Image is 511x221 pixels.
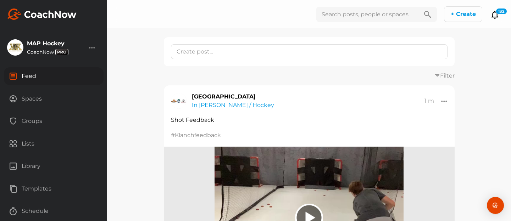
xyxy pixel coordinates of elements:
a: Groups [4,112,104,135]
a: Spaces [4,90,104,113]
a: In [PERSON_NAME] / Hockey [192,101,274,109]
div: Library [4,157,104,175]
button: 132 [491,10,499,19]
div: 132 [496,8,507,15]
img: square_767b274cfd30761d7a7d28a6d246d013.jpg [7,40,23,55]
a: Filter [434,72,455,79]
div: MAP Hockey [27,41,68,46]
img: square_f7a1bf985e30e440094564aedccc2fd3.jpg [171,93,187,109]
a: Feed [4,67,104,90]
div: Groups [4,112,104,130]
img: svg+xml;base64,PHN2ZyB3aWR0aD0iMzciIGhlaWdodD0iMTgiIHZpZXdCb3g9IjAgMCAzNyAxOCIgZmlsbD0ibm9uZSIgeG... [55,49,68,55]
img: svg+xml;base64,PHN2ZyB3aWR0aD0iMTk2IiBoZWlnaHQ9IjMyIiB2aWV3Qm94PSIwIDAgMTk2IDMyIiBmaWxsPSJub25lIi... [7,8,77,20]
div: Lists [4,135,104,153]
input: Search posts, people or spaces [316,7,418,22]
div: Open Intercom Messenger [487,197,504,214]
div: 1 m [424,97,434,104]
div: #Klanchfeedback [171,131,221,140]
a: Library [4,157,104,180]
div: Schedule [4,202,104,220]
div: Feed [4,67,104,85]
div: [GEOGRAPHIC_DATA] [192,92,274,101]
div: Templates [4,180,104,198]
a: Templates [4,180,104,203]
button: + Create [444,6,482,22]
div: Shot Feedback [171,116,448,124]
div: CoachNow [27,49,68,55]
a: Lists [4,135,104,158]
div: Spaces [4,90,104,108]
